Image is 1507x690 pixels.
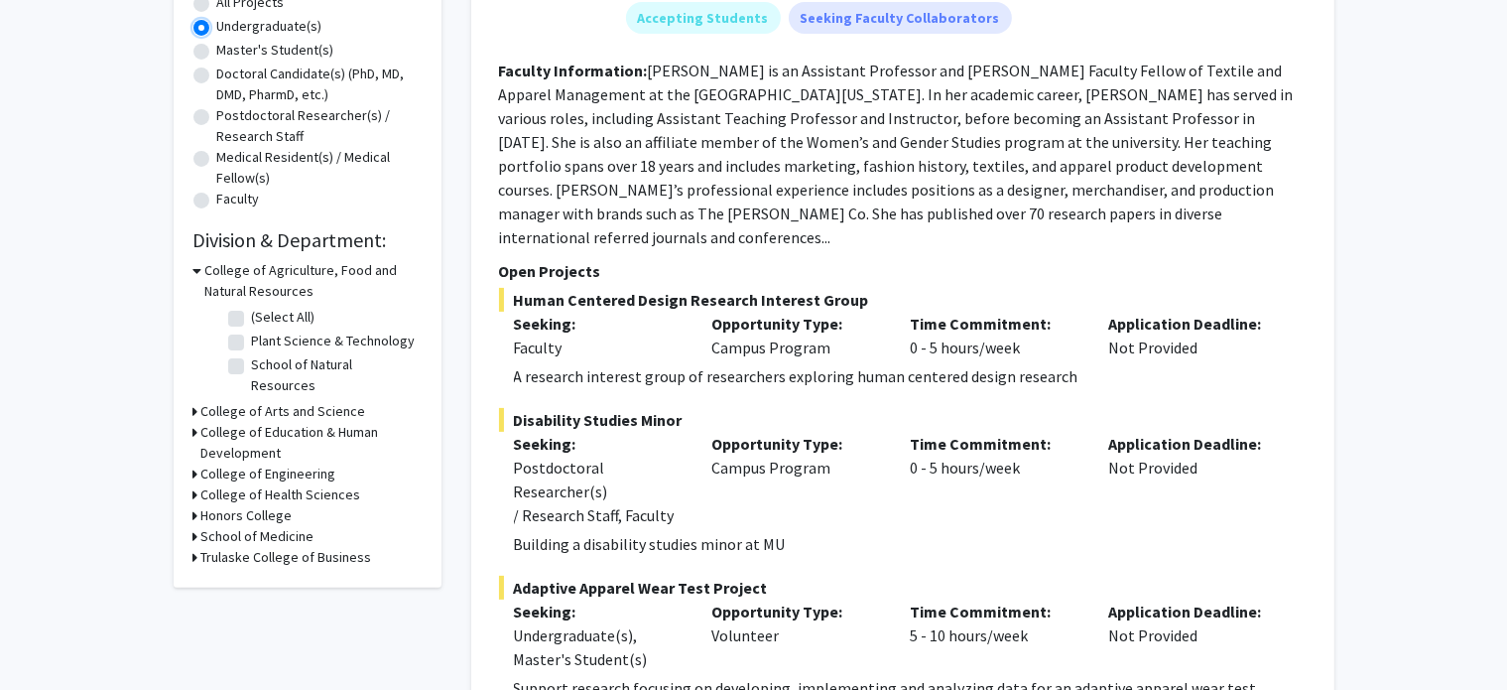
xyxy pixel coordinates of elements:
[15,601,84,675] iframe: Chat
[201,422,422,464] h3: College of Education & Human Development
[217,147,422,189] label: Medical Resident(s) / Medical Fellow(s)
[910,600,1078,623] p: Time Commitment:
[1093,312,1292,359] div: Not Provided
[217,189,260,209] label: Faculty
[1108,432,1277,456] p: Application Deadline:
[910,432,1078,456] p: Time Commitment:
[201,547,372,568] h3: Trulaske College of Business
[895,312,1093,359] div: 0 - 5 hours/week
[514,532,1307,556] p: Building a disability studies minor at MU
[711,312,880,336] p: Opportunity Type:
[499,288,1307,312] span: Human Centered Design Research Interest Group
[711,600,880,623] p: Opportunity Type:
[1093,432,1292,527] div: Not Provided
[201,401,366,422] h3: College of Arts and Science
[193,228,422,252] h2: Division & Department:
[514,432,683,456] p: Seeking:
[514,456,683,527] div: Postdoctoral Researcher(s) / Research Staff, Faculty
[910,312,1078,336] p: Time Commitment:
[252,307,315,328] label: (Select All)
[252,354,417,396] label: School of Natural Resources
[217,40,334,61] label: Master's Student(s)
[514,600,683,623] p: Seeking:
[626,2,781,34] mat-chip: Accepting Students
[696,600,895,671] div: Volunteer
[514,623,683,671] div: Undergraduate(s), Master's Student(s)
[201,484,361,505] h3: College of Health Sciences
[789,2,1012,34] mat-chip: Seeking Faculty Collaborators
[499,576,1307,600] span: Adaptive Apparel Wear Test Project
[1108,600,1277,623] p: Application Deadline:
[514,364,1307,388] p: A research interest group of researchers exploring human centered design research
[1108,312,1277,336] p: Application Deadline:
[217,16,322,37] label: Undergraduate(s)
[205,260,422,302] h3: College of Agriculture, Food and Natural Resources
[499,61,648,80] b: Faculty Information:
[201,526,314,547] h3: School of Medicine
[201,505,293,526] h3: Honors College
[499,61,1294,247] fg-read-more: [PERSON_NAME] is an Assistant Professor and [PERSON_NAME] Faculty Fellow of Textile and Apparel M...
[217,64,422,105] label: Doctoral Candidate(s) (PhD, MD, DMD, PharmD, etc.)
[252,331,416,351] label: Plant Science & Technology
[514,312,683,336] p: Seeking:
[499,259,1307,283] p: Open Projects
[201,464,336,484] h3: College of Engineering
[514,336,683,359] div: Faculty
[696,312,895,359] div: Campus Program
[1093,600,1292,671] div: Not Provided
[711,432,880,456] p: Opportunity Type:
[217,105,422,147] label: Postdoctoral Researcher(s) / Research Staff
[895,600,1093,671] div: 5 - 10 hours/week
[499,408,1307,432] span: Disability Studies Minor
[895,432,1093,527] div: 0 - 5 hours/week
[696,432,895,527] div: Campus Program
